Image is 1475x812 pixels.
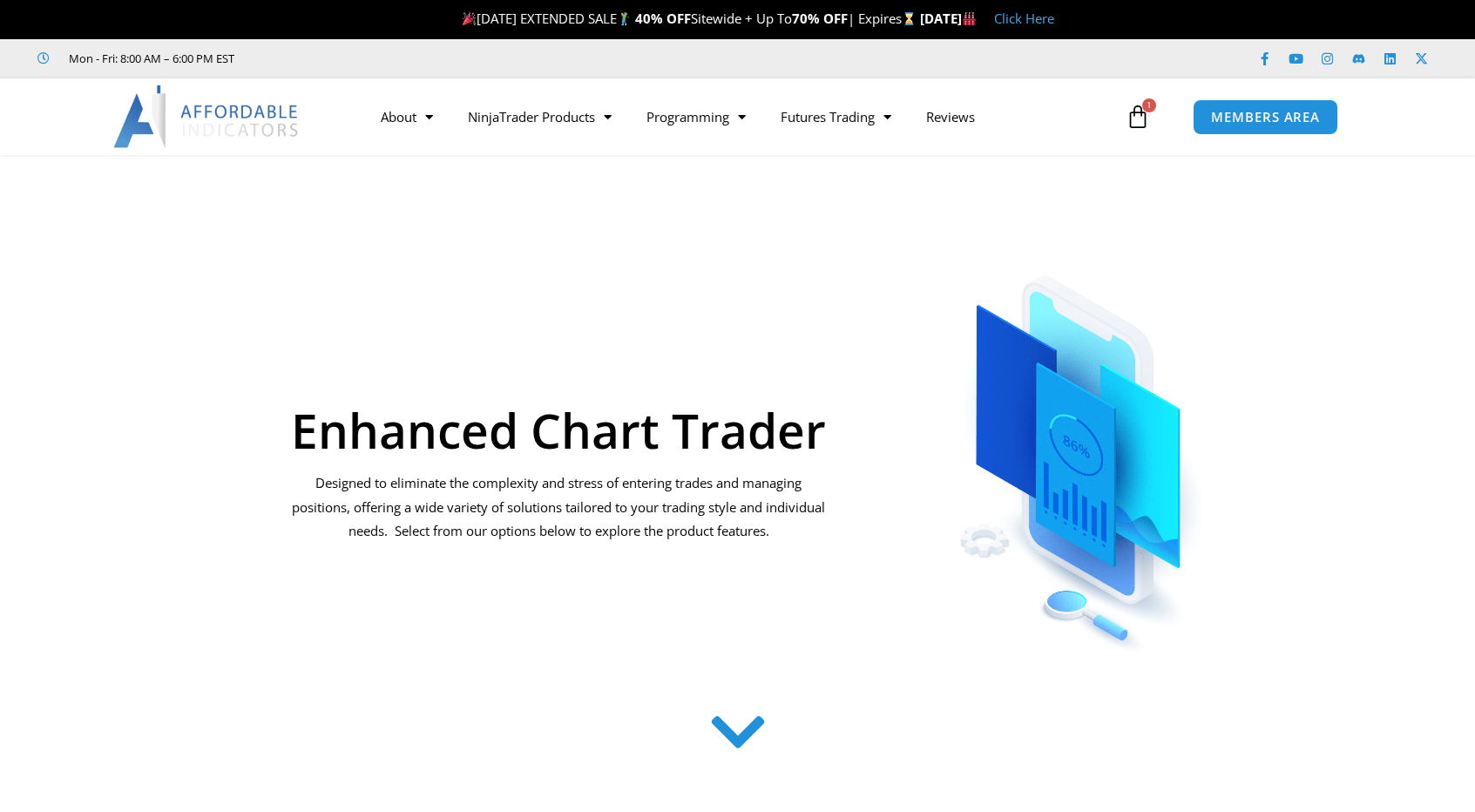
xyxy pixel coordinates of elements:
[363,97,450,137] a: About
[458,10,920,27] span: [DATE] EXTENDED SALE Sitewide + Up To | Expires
[629,97,763,137] a: Programming
[290,471,828,545] p: Designed to eliminate the complexity and stress of entering trades and managing positions, offeri...
[1211,111,1320,124] span: MEMBERS AREA
[1142,98,1156,112] span: 1
[1099,91,1176,142] a: 1
[113,85,301,148] img: LogoAI | Affordable Indicators – NinjaTrader
[920,10,977,27] strong: [DATE]
[259,50,520,67] iframe: Customer reviews powered by Trustpilot
[994,10,1054,27] a: Click Here
[635,10,691,27] strong: 40% OFF
[763,97,909,137] a: Futures Trading
[363,97,1121,137] nav: Menu
[903,12,916,25] img: ⌛
[963,12,976,25] img: 🏭
[792,10,848,27] strong: 70% OFF
[290,406,828,454] h1: Enhanced Chart Trader
[463,12,476,25] img: 🎉
[618,12,631,25] img: 🏌️‍♂️
[450,97,629,137] a: NinjaTrader Products
[1193,99,1338,135] a: MEMBERS AREA
[903,233,1259,658] img: ChartTrader | Affordable Indicators – NinjaTrader
[64,48,234,69] span: Mon - Fri: 8:00 AM – 6:00 PM EST
[909,97,992,137] a: Reviews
